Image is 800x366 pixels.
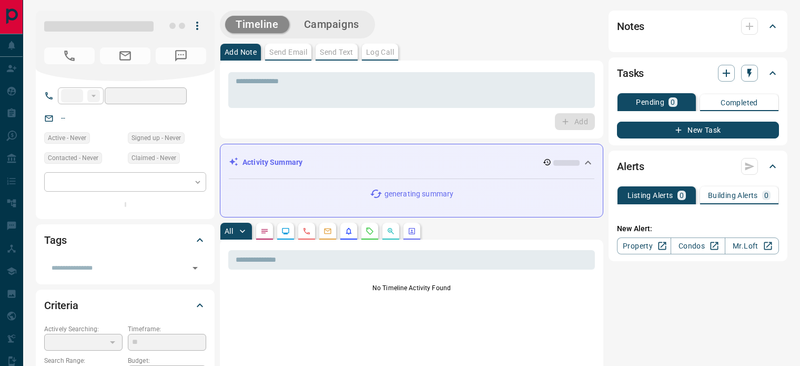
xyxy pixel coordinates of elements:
[225,227,233,235] p: All
[229,153,594,172] div: Activity Summary
[671,238,725,254] a: Condos
[725,238,779,254] a: Mr.Loft
[408,227,416,235] svg: Agent Actions
[384,189,453,200] p: generating summary
[293,16,370,33] button: Campaigns
[617,238,671,254] a: Property
[225,16,289,33] button: Timeline
[225,48,257,56] p: Add Note
[721,99,758,106] p: Completed
[708,192,758,199] p: Building Alerts
[61,114,65,122] a: --
[366,227,374,235] svg: Requests
[617,158,644,175] h2: Alerts
[671,98,675,106] p: 0
[764,192,768,199] p: 0
[617,122,779,139] button: New Task
[627,192,673,199] p: Listing Alerts
[48,133,86,143] span: Active - Never
[48,153,98,163] span: Contacted - Never
[44,232,66,249] h2: Tags
[387,227,395,235] svg: Opportunities
[345,227,353,235] svg: Listing Alerts
[131,133,181,143] span: Signed up - Never
[44,324,123,334] p: Actively Searching:
[44,297,78,314] h2: Criteria
[680,192,684,199] p: 0
[617,223,779,234] p: New Alert:
[128,356,206,365] p: Budget:
[44,47,95,64] span: No Number
[242,157,302,168] p: Activity Summary
[323,227,332,235] svg: Emails
[281,227,290,235] svg: Lead Browsing Activity
[617,14,779,39] div: Notes
[44,293,206,318] div: Criteria
[156,47,206,64] span: No Number
[617,154,779,179] div: Alerts
[260,227,269,235] svg: Notes
[131,153,176,163] span: Claimed - Never
[228,283,595,293] p: No Timeline Activity Found
[128,324,206,334] p: Timeframe:
[188,261,202,275] button: Open
[617,18,644,35] h2: Notes
[100,47,150,64] span: No Email
[44,227,206,253] div: Tags
[302,227,311,235] svg: Calls
[636,98,664,106] p: Pending
[617,61,779,86] div: Tasks
[617,65,644,82] h2: Tasks
[44,356,123,365] p: Search Range:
